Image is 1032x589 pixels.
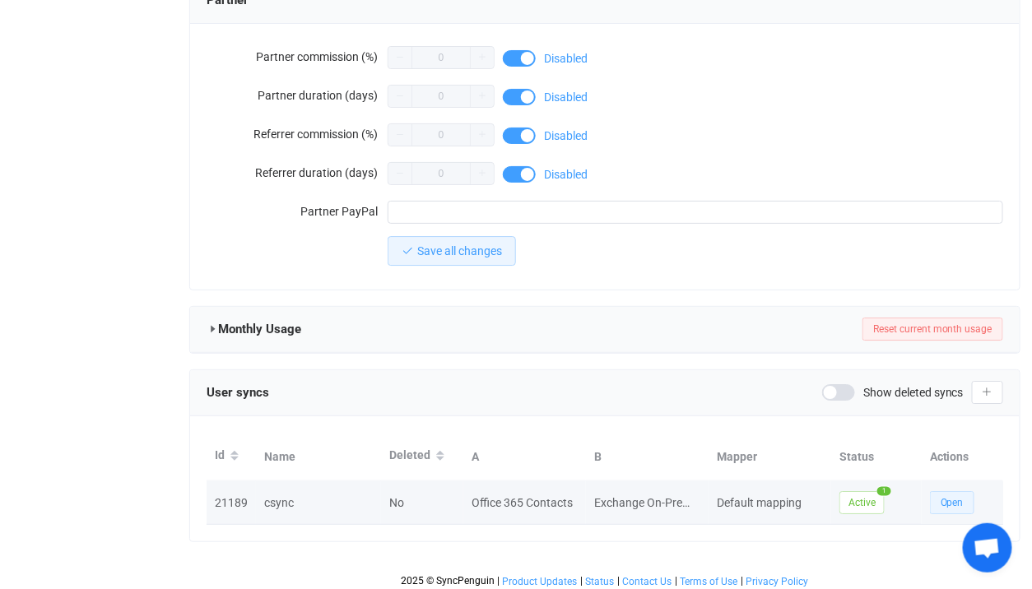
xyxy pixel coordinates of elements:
a: Privacy Policy [746,576,810,587]
span: Status [586,576,615,587]
div: Deleted [381,443,463,471]
span: 2025 © SyncPenguin [401,575,495,587]
div: Default mapping [709,494,830,512]
a: Open chat [963,523,1012,573]
span: Show deleted syncs [863,387,964,398]
span: Monthly Usage [218,317,301,341]
span: User syncs [207,380,269,405]
span: Disabled [544,53,588,64]
div: A [463,448,586,466]
div: B [586,448,709,466]
label: Partner PayPal [207,195,388,228]
span: 1 [877,487,891,496]
div: Exchange On-Premises Contacts [586,494,707,512]
span: Disabled [544,169,588,180]
div: Id [207,443,256,471]
label: Referrer duration (days) [207,156,388,189]
button: Save all changes [388,236,516,266]
div: Mapper [709,448,831,466]
label: Referrer commission (%) [207,118,388,151]
a: Contact Us [622,576,673,587]
a: Open [930,495,974,508]
a: Product Updates [502,576,579,587]
span: Disabled [544,91,588,103]
button: Reset current month usage [862,318,1003,341]
div: 21189 [207,494,256,512]
span: | [617,575,620,587]
div: Actions [922,448,1004,466]
div: Office 365 Contacts [463,494,584,512]
div: Name [256,448,381,466]
a: Terms of Use [680,576,739,587]
div: csync [256,494,381,512]
span: | [741,575,743,587]
span: Disabled [544,130,588,141]
label: Partner commission (%) [207,40,388,73]
div: No [381,494,463,512]
span: | [497,575,500,587]
span: Active [839,491,885,514]
span: Contact Us [623,576,672,587]
span: Reset current month usage [873,323,992,335]
span: Privacy Policy [746,576,809,587]
button: Open [930,491,974,514]
a: Status [585,576,616,587]
span: Product Updates [503,576,578,587]
div: Status [831,448,922,466]
span: Terms of Use [681,576,738,587]
span: Save all changes [417,244,502,257]
span: Open [941,497,964,508]
span: | [675,575,677,587]
span: | [580,575,583,587]
label: Partner duration (days) [207,79,388,112]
